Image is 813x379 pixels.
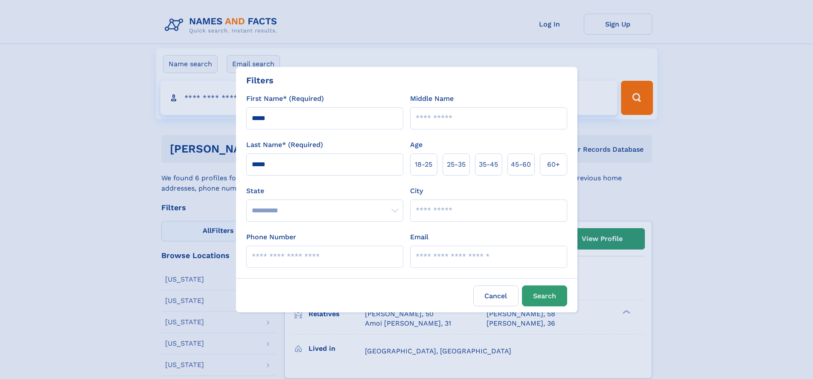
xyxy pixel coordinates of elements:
label: City [410,186,423,196]
label: Middle Name [410,94,454,104]
label: Cancel [473,285,519,306]
div: Filters [246,74,274,87]
span: 18‑25 [415,159,432,170]
label: State [246,186,403,196]
span: 25‑35 [447,159,466,170]
label: Phone Number [246,232,296,242]
label: Last Name* (Required) [246,140,323,150]
button: Search [522,285,567,306]
label: First Name* (Required) [246,94,324,104]
span: 45‑60 [511,159,531,170]
label: Age [410,140,423,150]
span: 35‑45 [479,159,498,170]
span: 60+ [547,159,560,170]
label: Email [410,232,428,242]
